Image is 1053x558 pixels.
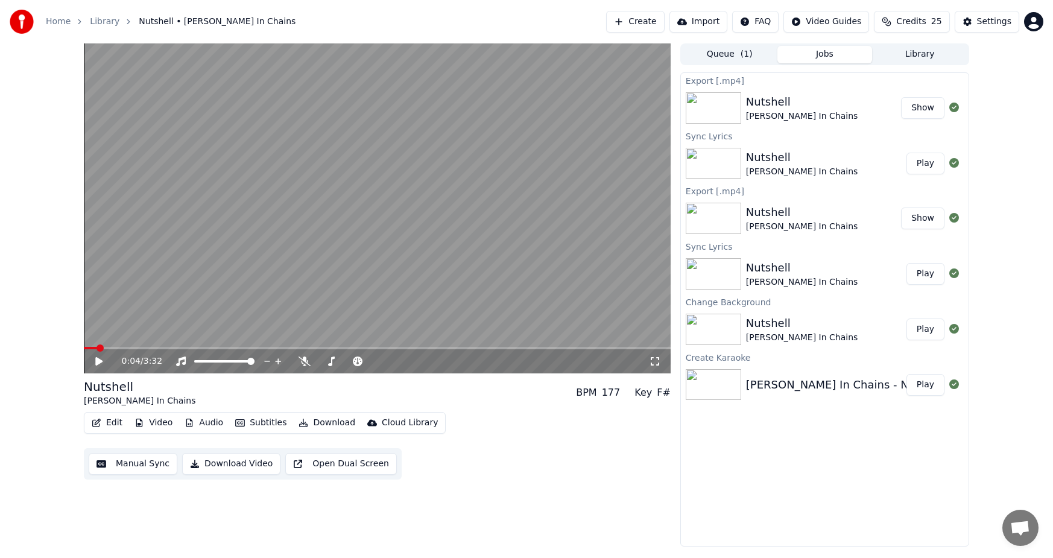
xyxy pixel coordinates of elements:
[382,417,438,429] div: Cloud Library
[906,374,944,396] button: Play
[901,97,944,119] button: Show
[746,315,858,332] div: Nutshell
[746,166,858,178] div: [PERSON_NAME] In Chains
[874,11,949,33] button: Credits25
[872,46,967,63] button: Library
[681,350,969,364] div: Create Karaoke
[144,355,162,367] span: 3:32
[46,16,296,28] nav: breadcrumb
[634,385,652,400] div: Key
[977,16,1011,28] div: Settings
[669,11,727,33] button: Import
[746,110,858,122] div: [PERSON_NAME] In Chains
[906,319,944,340] button: Play
[602,385,621,400] div: 177
[606,11,665,33] button: Create
[746,276,858,288] div: [PERSON_NAME] In Chains
[84,395,195,407] div: [PERSON_NAME] In Chains
[46,16,71,28] a: Home
[906,263,944,285] button: Play
[681,294,969,309] div: Change Background
[931,16,942,28] span: 25
[1002,510,1039,546] div: Open chat
[746,94,858,110] div: Nutshell
[90,16,119,28] a: Library
[746,259,858,276] div: Nutshell
[139,16,296,28] span: Nutshell • [PERSON_NAME] In Chains
[681,239,969,253] div: Sync Lyrics
[84,378,195,395] div: Nutshell
[285,453,397,475] button: Open Dual Screen
[741,48,753,60] span: ( 1 )
[901,208,944,229] button: Show
[896,16,926,28] span: Credits
[681,183,969,198] div: Export [.mp4]
[746,332,858,344] div: [PERSON_NAME] In Chains
[746,204,858,221] div: Nutshell
[576,385,596,400] div: BPM
[182,453,280,475] button: Download Video
[294,414,360,431] button: Download
[122,355,151,367] div: /
[955,11,1019,33] button: Settings
[87,414,127,431] button: Edit
[89,453,177,475] button: Manual Sync
[180,414,228,431] button: Audio
[130,414,177,431] button: Video
[122,355,141,367] span: 0:04
[777,46,873,63] button: Jobs
[657,385,671,400] div: F#
[746,149,858,166] div: Nutshell
[682,46,777,63] button: Queue
[230,414,291,431] button: Subtitles
[10,10,34,34] img: youka
[732,11,779,33] button: FAQ
[681,128,969,143] div: Sync Lyrics
[681,73,969,87] div: Export [.mp4]
[746,221,858,233] div: [PERSON_NAME] In Chains
[906,153,944,174] button: Play
[783,11,869,33] button: Video Guides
